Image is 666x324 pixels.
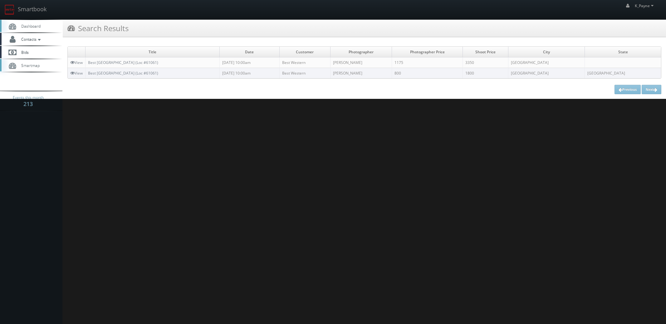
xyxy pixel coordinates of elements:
td: Best Western [279,68,330,79]
a: Best [GEOGRAPHIC_DATA] (Loc #61061) [88,60,158,65]
strong: 213 [23,100,33,108]
span: Contacts [18,36,42,42]
td: Customer [279,47,330,57]
td: [DATE] 10:00am [219,68,279,79]
a: View [70,60,83,65]
span: K_Payne [635,3,655,8]
span: Events this month [13,94,44,101]
h3: Search Results [67,23,129,34]
td: 1800 [463,68,508,79]
td: 3350 [463,57,508,68]
td: 800 [392,68,463,79]
td: Photographer [331,47,392,57]
td: [DATE] 10:00am [219,57,279,68]
a: Best [GEOGRAPHIC_DATA] (Loc #61061) [88,70,158,76]
td: Best Western [279,57,330,68]
td: State [585,47,661,57]
td: Date [219,47,279,57]
a: View [70,70,83,76]
td: [PERSON_NAME] [331,68,392,79]
td: [GEOGRAPHIC_DATA] [585,68,661,79]
span: Bids [18,50,29,55]
td: Photographer Price [392,47,463,57]
td: 1175 [392,57,463,68]
td: Title [86,47,220,57]
td: [GEOGRAPHIC_DATA] [508,57,585,68]
span: Dashboard [18,23,41,29]
td: [PERSON_NAME] [331,57,392,68]
td: City [508,47,585,57]
td: [GEOGRAPHIC_DATA] [508,68,585,79]
img: smartbook-logo.png [5,5,15,15]
span: Smartmap [18,63,40,68]
td: Shoot Price [463,47,508,57]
